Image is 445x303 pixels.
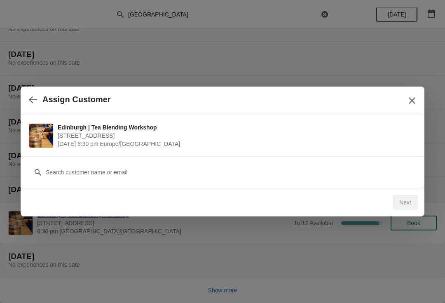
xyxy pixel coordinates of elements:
span: Edinburgh | Tea Blending Workshop [58,123,412,132]
button: Close [405,93,419,108]
input: Search customer name or email [45,165,416,180]
span: [DATE] 6:30 pm Europe/[GEOGRAPHIC_DATA] [58,140,412,148]
h2: Assign Customer [42,95,111,104]
img: Edinburgh | Tea Blending Workshop | 89 Rose Street, Edinburgh, EH2 3DT | October 16 | 6:30 pm Eur... [29,124,53,148]
span: [STREET_ADDRESS] [58,132,412,140]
